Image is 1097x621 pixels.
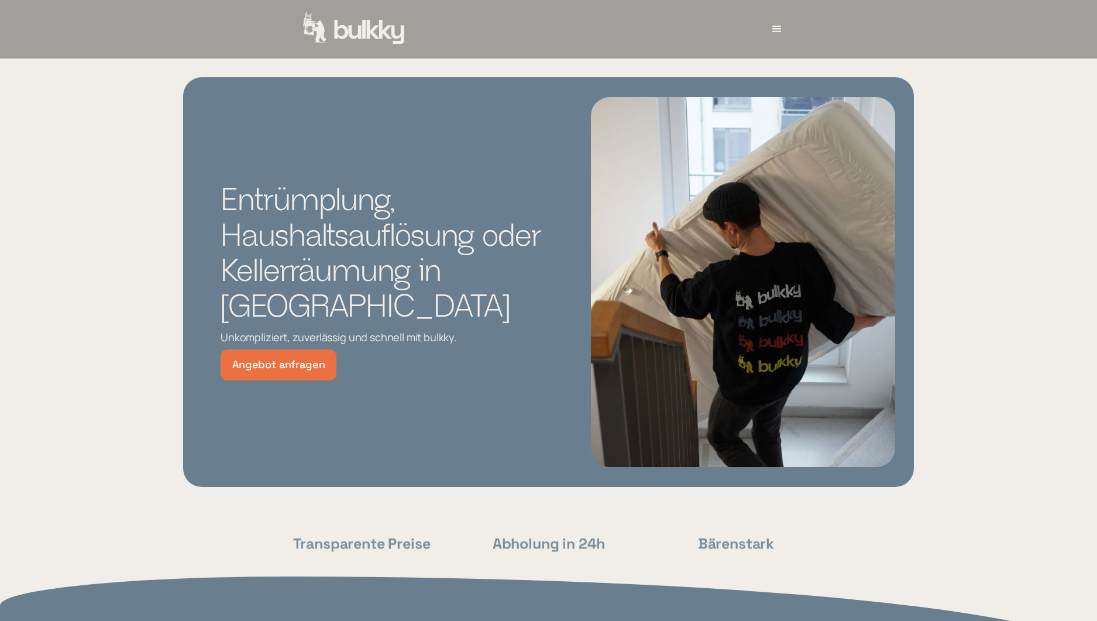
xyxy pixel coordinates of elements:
a: home [303,12,406,46]
strong: Transparente Preise [293,534,430,553]
p: Unkompliziert, zuverlässig und schnell mit bulkky. [221,331,553,344]
div: menu [759,12,795,47]
strong: Bärenstark [697,534,773,553]
a: Angebot anfragen [221,349,336,380]
strong: Abholung in 24h [492,534,605,553]
h1: Entrümplung, Haushaltsauflösung oder Kellerräumung in [GEOGRAPHIC_DATA] [221,184,553,325]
